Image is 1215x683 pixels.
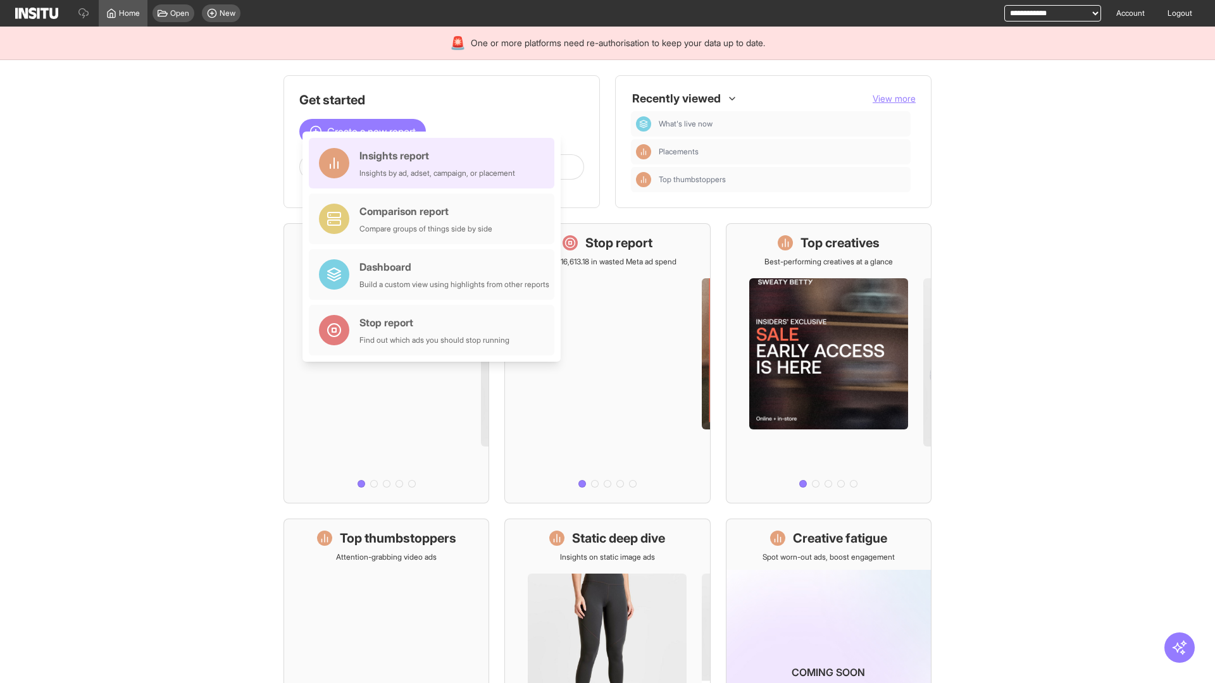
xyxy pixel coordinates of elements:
button: View more [873,92,916,105]
div: Compare groups of things side by side [359,224,492,234]
img: Logo [15,8,58,19]
span: Create a new report [327,124,416,139]
div: Dashboard [359,259,549,274]
p: Save £16,613.18 in wasted Meta ad spend [538,257,676,267]
button: Create a new report [299,119,426,144]
div: Stop report [359,315,509,330]
div: 🚨 [450,34,466,52]
h1: Static deep dive [572,529,665,547]
h1: Top thumbstoppers [340,529,456,547]
a: Top creativesBest-performing creatives at a glance [726,223,931,503]
h1: Stop report [585,234,652,252]
a: Stop reportSave £16,613.18 in wasted Meta ad spend [504,223,710,503]
span: What's live now [659,119,713,129]
span: Top thumbstoppers [659,175,726,185]
div: Insights [636,144,651,159]
a: What's live nowSee all active ads instantly [283,223,489,503]
span: View more [873,93,916,104]
span: Placements [659,147,699,157]
span: Home [119,8,140,18]
div: Build a custom view using highlights from other reports [359,280,549,290]
p: Insights on static image ads [560,552,655,562]
span: Open [170,8,189,18]
span: What's live now [659,119,906,129]
div: Find out which ads you should stop running [359,335,509,345]
div: Dashboard [636,116,651,132]
div: Comparison report [359,204,492,219]
p: Best-performing creatives at a glance [764,257,893,267]
p: Attention-grabbing video ads [336,552,437,562]
h1: Get started [299,91,584,109]
span: Placements [659,147,906,157]
div: Insights report [359,148,515,163]
div: Insights [636,172,651,187]
div: Insights by ad, adset, campaign, or placement [359,168,515,178]
span: New [220,8,235,18]
span: One or more platforms need re-authorisation to keep your data up to date. [471,37,765,49]
h1: Top creatives [801,234,880,252]
span: Top thumbstoppers [659,175,906,185]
